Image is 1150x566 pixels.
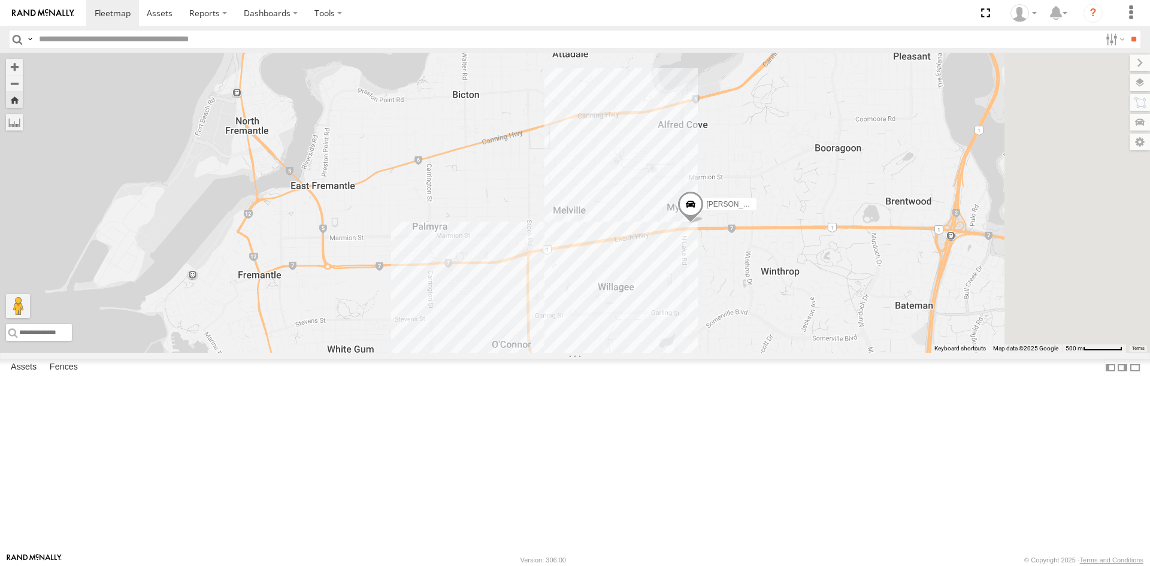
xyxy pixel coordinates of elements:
[6,59,23,75] button: Zoom in
[44,359,84,376] label: Fences
[6,294,30,318] button: Drag Pegman onto the map to open Street View
[706,199,829,208] span: [PERSON_NAME] (new)Tech 1IJX358
[1024,556,1143,564] div: © Copyright 2025 -
[6,114,23,131] label: Measure
[1006,4,1041,22] div: Brendan Sinclair
[520,556,566,564] div: Version: 306.00
[1130,134,1150,150] label: Map Settings
[1129,359,1141,376] label: Hide Summary Table
[1062,344,1126,353] button: Map Scale: 500 m per 62 pixels
[12,9,74,17] img: rand-logo.svg
[5,359,43,376] label: Assets
[1084,4,1103,23] i: ?
[1066,345,1083,352] span: 500 m
[1116,359,1128,376] label: Dock Summary Table to the Right
[1132,346,1145,351] a: Terms (opens in new tab)
[25,31,35,48] label: Search Query
[993,345,1058,352] span: Map data ©2025 Google
[1080,556,1143,564] a: Terms and Conditions
[6,92,23,108] button: Zoom Home
[1101,31,1127,48] label: Search Filter Options
[7,554,62,566] a: Visit our Website
[6,75,23,92] button: Zoom out
[1104,359,1116,376] label: Dock Summary Table to the Left
[934,344,986,353] button: Keyboard shortcuts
